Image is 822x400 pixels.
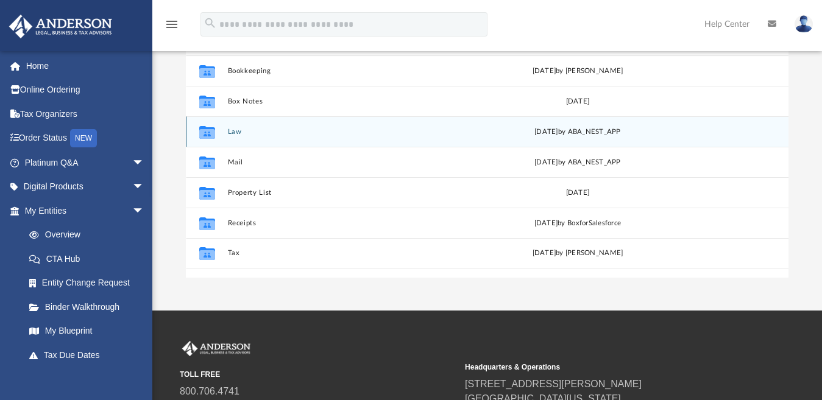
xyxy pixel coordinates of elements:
[180,386,239,396] a: 800.706.4741
[9,175,163,199] a: Digital Productsarrow_drop_down
[465,379,642,389] a: [STREET_ADDRESS][PERSON_NAME]
[9,78,163,102] a: Online Ordering
[465,362,742,373] small: Headquarters & Operations
[9,150,163,175] a: Platinum Q&Aarrow_drop_down
[132,150,157,175] span: arrow_drop_down
[227,219,457,227] button: Receipts
[204,16,217,30] i: search
[227,97,457,105] button: Box Notes
[180,369,456,380] small: TOLL FREE
[17,271,163,295] a: Entity Change Request
[165,23,179,32] a: menu
[227,189,457,197] button: Property List
[462,127,692,138] div: [DATE] by ABA_NEST_APP
[462,188,692,198] div: [DATE]
[462,218,692,229] div: [DATE] by BoxforSalesforce
[462,96,692,107] div: [DATE]
[227,158,457,166] button: Mail
[17,295,163,319] a: Binder Walkthrough
[17,223,163,247] a: Overview
[462,66,692,77] div: [DATE] by [PERSON_NAME]
[165,17,179,32] i: menu
[9,126,163,151] a: Order StatusNEW
[795,15,813,33] img: User Pic
[9,198,163,223] a: My Entitiesarrow_drop_down
[227,128,457,136] button: Law
[462,157,692,168] div: [DATE] by ABA_NEST_APP
[70,129,97,147] div: NEW
[186,25,788,277] div: grid
[9,102,163,126] a: Tax Organizers
[17,343,163,367] a: Tax Due Dates
[180,341,253,357] img: Anderson Advisors Platinum Portal
[5,15,116,38] img: Anderson Advisors Platinum Portal
[132,175,157,200] span: arrow_drop_down
[17,247,163,271] a: CTA Hub
[9,54,163,78] a: Home
[227,67,457,75] button: Bookkeeping
[17,319,157,343] a: My Blueprint
[132,198,157,223] span: arrow_drop_down
[462,248,692,259] div: [DATE] by [PERSON_NAME]
[227,250,457,258] button: Tax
